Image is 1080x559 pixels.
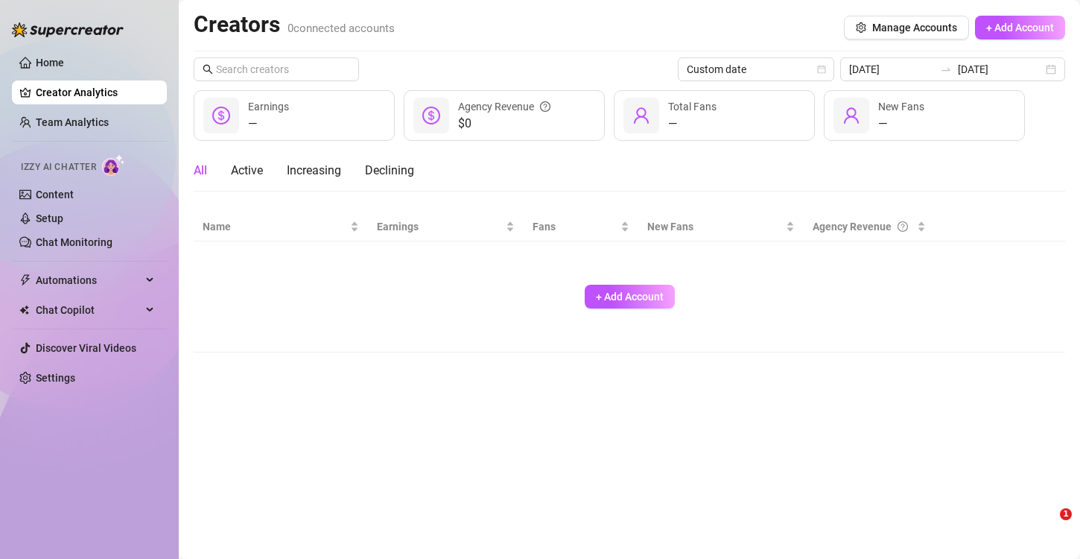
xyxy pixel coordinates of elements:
[36,57,64,69] a: Home
[940,63,952,75] span: to
[856,22,866,33] span: setting
[21,160,96,174] span: Izzy AI Chatter
[687,58,825,80] span: Custom date
[288,22,395,35] span: 0 connected accounts
[36,80,155,104] a: Creator Analytics
[524,212,638,241] th: Fans
[248,115,289,133] div: —
[533,218,617,235] span: Fans
[647,218,783,235] span: New Fans
[842,107,860,124] span: user
[872,22,957,34] span: Manage Accounts
[12,22,124,37] img: logo-BBDzfeDw.svg
[194,212,368,241] th: Name
[632,107,650,124] span: user
[36,298,142,322] span: Chat Copilot
[36,116,109,128] a: Team Analytics
[1029,508,1065,544] iframe: Intercom live chat
[878,115,924,133] div: —
[975,16,1065,40] button: + Add Account
[377,218,503,235] span: Earnings
[958,61,1043,78] input: End date
[203,218,347,235] span: Name
[638,212,804,241] th: New Fans
[194,10,395,39] h2: Creators
[36,268,142,292] span: Automations
[668,115,717,133] div: —
[849,61,934,78] input: Start date
[986,22,1054,34] span: + Add Account
[36,189,74,200] a: Content
[19,305,29,315] img: Chat Copilot
[1060,508,1072,520] span: 1
[813,218,914,235] div: Agency Revenue
[216,61,338,78] input: Search creators
[19,274,31,286] span: thunderbolt
[248,101,289,113] span: Earnings
[36,236,112,248] a: Chat Monitoring
[817,65,826,74] span: calendar
[36,372,75,384] a: Settings
[585,285,675,309] button: + Add Account
[368,212,524,241] th: Earnings
[668,101,717,113] span: Total Fans
[458,115,550,133] span: $0
[898,218,908,235] span: question-circle
[596,291,664,303] span: + Add Account
[940,63,952,75] span: swap-right
[844,16,969,40] button: Manage Accounts
[422,107,440,124] span: dollar-circle
[194,162,207,180] div: All
[102,154,125,176] img: AI Chatter
[365,162,414,180] div: Declining
[458,98,550,115] div: Agency Revenue
[36,212,63,224] a: Setup
[203,64,213,75] span: search
[36,342,136,354] a: Discover Viral Videos
[287,162,341,180] div: Increasing
[212,107,230,124] span: dollar-circle
[540,98,550,115] span: question-circle
[231,162,263,180] div: Active
[878,101,924,113] span: New Fans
